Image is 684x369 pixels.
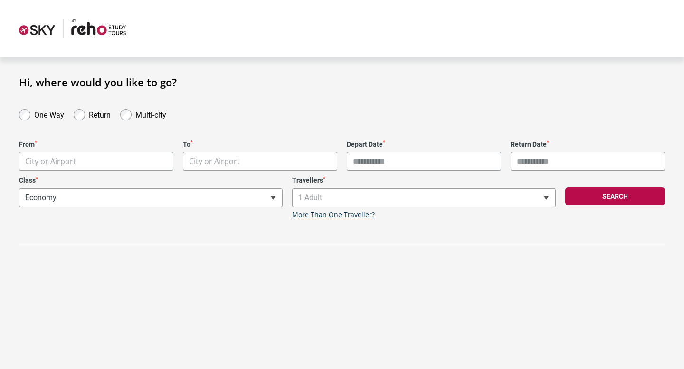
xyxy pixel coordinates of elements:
[89,108,111,120] label: Return
[34,108,64,120] label: One Way
[293,189,555,207] span: 1 Adult
[19,189,282,207] span: Economy
[565,187,665,205] button: Search
[183,152,337,171] span: City or Airport
[292,211,375,219] a: More Than One Traveller?
[19,76,665,88] h1: Hi, where would you like to go?
[189,156,240,166] span: City or Airport
[135,108,166,120] label: Multi-city
[19,188,283,207] span: Economy
[292,188,556,207] span: 1 Adult
[25,156,76,166] span: City or Airport
[19,140,173,148] label: From
[19,152,173,171] span: City or Airport
[511,140,665,148] label: Return Date
[292,176,556,184] label: Travellers
[19,176,283,184] label: Class
[183,140,337,148] label: To
[347,140,501,148] label: Depart Date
